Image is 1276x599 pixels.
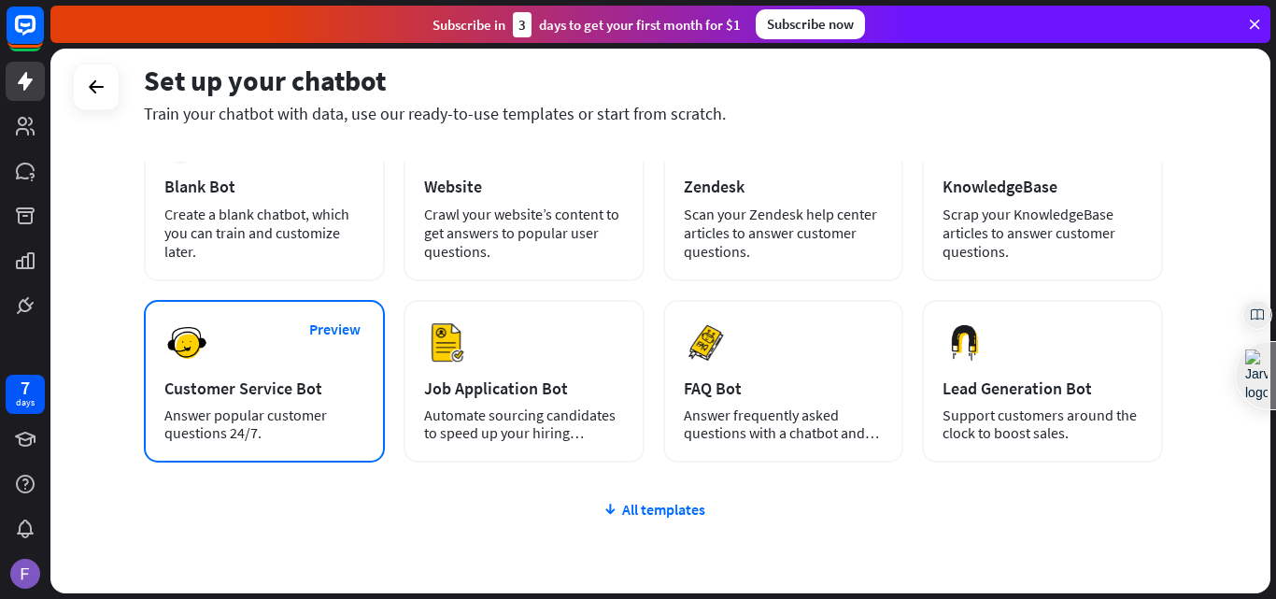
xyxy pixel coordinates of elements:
div: Blank Bot [164,176,364,197]
button: Preview [298,312,373,347]
div: days [16,396,35,409]
div: Website [424,176,624,197]
div: Customer Service Bot [164,378,364,399]
div: Subscribe in days to get your first month for $1 [432,12,741,37]
div: Create a blank chatbot, which you can train and customize later. [164,205,364,261]
div: Train your chatbot with data, use our ready-to-use templates or start from scratch. [144,103,1163,124]
div: Support customers around the clock to boost sales. [943,406,1142,442]
div: Subscribe now [756,9,865,39]
div: KnowledgeBase [943,176,1142,197]
div: Crawl your website’s content to get answers to popular user questions. [424,205,624,261]
div: Scan your Zendesk help center articles to answer customer questions. [684,205,884,261]
div: Lead Generation Bot [943,378,1142,399]
div: Scrap your KnowledgeBase articles to answer customer questions. [943,205,1142,261]
div: All templates [144,500,1163,519]
div: Job Application Bot [424,378,624,399]
button: Open LiveChat chat widget [15,7,71,64]
a: 7 days [6,375,45,414]
div: Answer popular customer questions 24/7. [164,406,364,442]
div: 3 [513,12,532,37]
div: Answer frequently asked questions with a chatbot and save your time. [684,406,884,442]
div: FAQ Bot [684,378,884,399]
div: Set up your chatbot [144,63,1163,98]
div: Automate sourcing candidates to speed up your hiring process. [424,406,624,442]
div: 7 [21,379,30,396]
div: Zendesk [684,176,884,197]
